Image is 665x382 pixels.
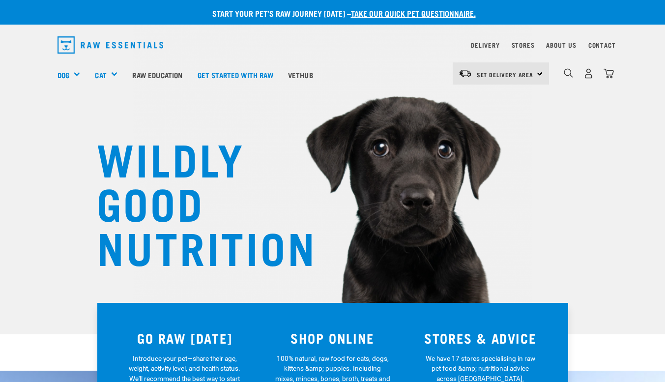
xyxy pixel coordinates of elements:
[58,36,164,54] img: Raw Essentials Logo
[512,43,535,47] a: Stores
[588,43,616,47] a: Contact
[604,68,614,79] img: home-icon@2x.png
[125,55,190,94] a: Raw Education
[190,55,281,94] a: Get started with Raw
[50,32,616,58] nav: dropdown navigation
[546,43,576,47] a: About Us
[264,330,401,346] h3: SHOP ONLINE
[471,43,499,47] a: Delivery
[97,135,293,268] h1: WILDLY GOOD NUTRITION
[583,68,594,79] img: user.png
[412,330,549,346] h3: STORES & ADVICE
[117,330,253,346] h3: GO RAW [DATE]
[58,69,69,81] a: Dog
[564,68,573,78] img: home-icon-1@2x.png
[95,69,106,81] a: Cat
[459,69,472,78] img: van-moving.png
[281,55,320,94] a: Vethub
[351,11,476,15] a: take our quick pet questionnaire.
[477,73,534,76] span: Set Delivery Area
